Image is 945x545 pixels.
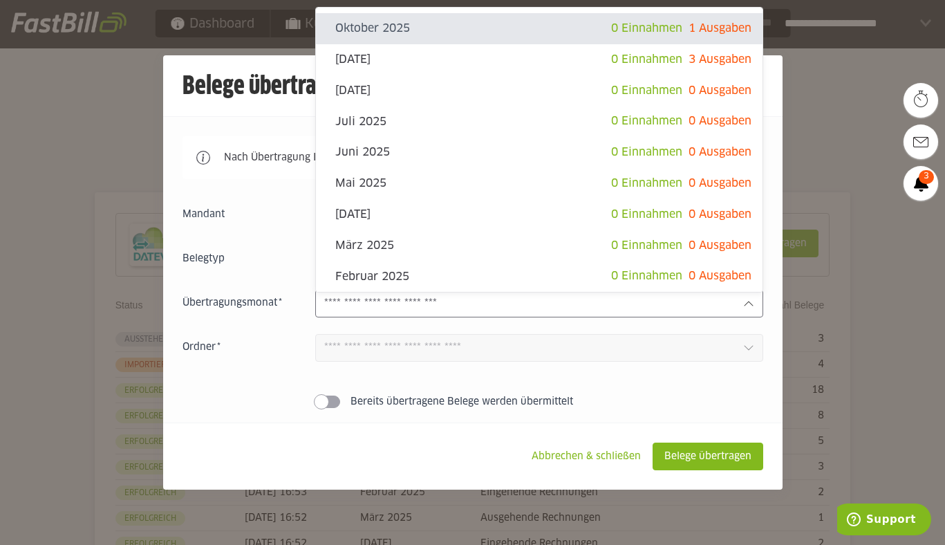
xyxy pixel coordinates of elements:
[919,170,934,184] span: 3
[689,178,751,189] span: 0 Ausgaben
[837,504,931,538] iframe: Öffnet ein Widget, in dem Sie weitere Informationen finden
[316,199,762,230] sl-option: [DATE]
[611,147,682,158] span: 0 Einnahmen
[653,443,763,470] sl-button: Belege übertragen
[611,54,682,65] span: 0 Einnahmen
[904,166,938,201] a: 3
[689,23,751,34] span: 1 Ausgaben
[316,230,762,261] sl-option: März 2025
[183,395,763,409] sl-switch: Bereits übertragene Belege werden übermittelt
[316,168,762,199] sl-option: Mai 2025
[689,147,751,158] span: 0 Ausgaben
[316,13,762,44] sl-option: Oktober 2025
[689,116,751,127] span: 0 Ausgaben
[316,292,762,323] sl-option: Januar 2025
[316,106,762,137] sl-option: Juli 2025
[316,75,762,107] sl-option: [DATE]
[520,443,653,470] sl-button: Abbrechen & schließen
[689,85,751,96] span: 0 Ausgaben
[611,270,682,281] span: 0 Einnahmen
[611,178,682,189] span: 0 Einnahmen
[689,209,751,220] span: 0 Ausgaben
[611,85,682,96] span: 0 Einnahmen
[611,240,682,251] span: 0 Einnahmen
[316,137,762,168] sl-option: Juni 2025
[611,116,682,127] span: 0 Einnahmen
[316,44,762,75] sl-option: [DATE]
[316,261,762,292] sl-option: Februar 2025
[611,209,682,220] span: 0 Einnahmen
[611,23,682,34] span: 0 Einnahmen
[689,240,751,251] span: 0 Ausgaben
[689,54,751,65] span: 3 Ausgaben
[689,270,751,281] span: 0 Ausgaben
